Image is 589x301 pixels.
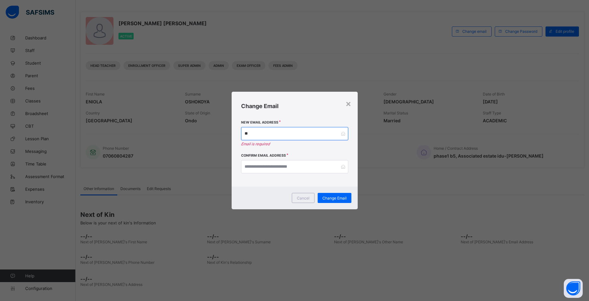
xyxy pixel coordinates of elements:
[345,98,351,109] div: ×
[297,196,309,200] span: Cancel
[564,279,583,298] button: Open asap
[241,153,286,158] label: Confirm Email Address
[241,142,348,146] em: Email is required
[241,120,278,124] label: New Email Address
[322,196,347,200] span: Change Email
[241,103,348,109] h2: Change Email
